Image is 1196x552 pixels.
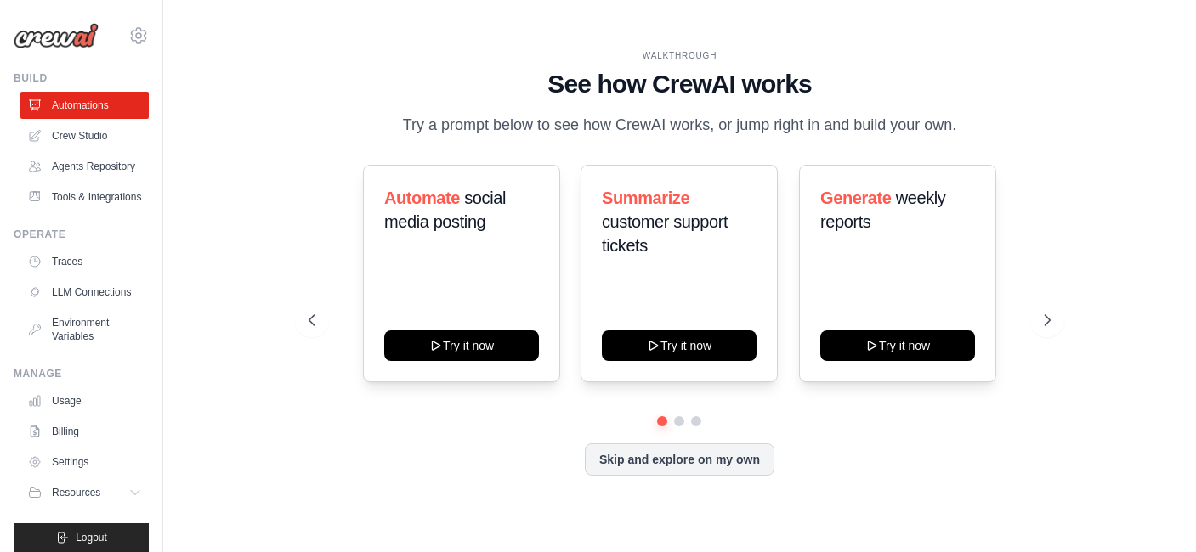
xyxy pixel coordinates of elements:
span: Resources [52,486,100,499]
a: Crew Studio [20,122,149,149]
div: Manage [14,367,149,380]
button: Try it now [820,330,975,361]
h1: See how CrewAI works [309,69,1051,99]
a: LLM Connections [20,279,149,306]
span: customer support tickets [602,212,728,255]
a: Automations [20,92,149,119]
button: Resources [20,479,149,506]
span: Automate [384,189,460,207]
img: Logo [14,23,99,48]
a: Billing [20,418,149,445]
div: WALKTHROUGH [309,49,1051,62]
div: Build [14,71,149,85]
span: Generate [820,189,892,207]
a: Agents Repository [20,153,149,180]
a: Settings [20,448,149,476]
button: Try it now [384,330,539,361]
p: Try a prompt below to see how CrewAI works, or jump right in and build your own. [394,113,965,138]
a: Environment Variables [20,309,149,350]
span: Summarize [602,189,689,207]
a: Tools & Integrations [20,183,149,211]
button: Try it now [602,330,757,361]
a: Traces [20,248,149,275]
span: Logout [76,531,107,544]
a: Usage [20,387,149,414]
div: Operate [14,228,149,241]
button: Skip and explore on my own [585,443,774,476]
button: Logout [14,523,149,552]
span: weekly reports [820,189,945,231]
